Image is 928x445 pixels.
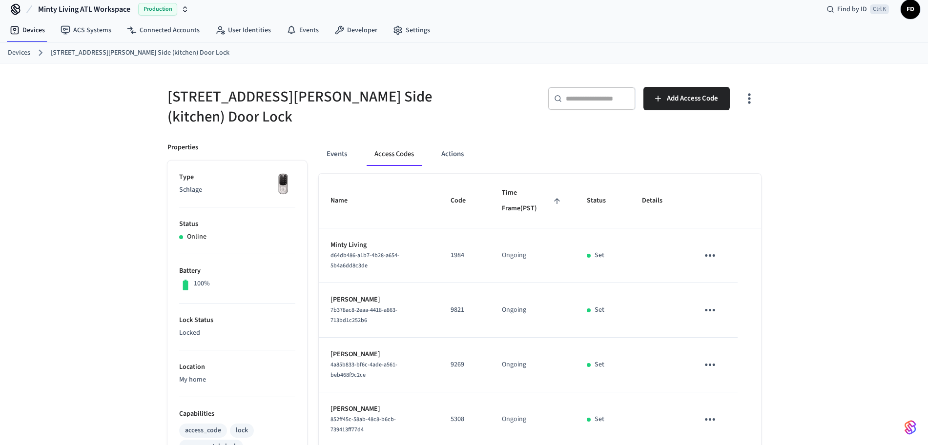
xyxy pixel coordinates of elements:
a: ACS Systems [53,21,119,39]
img: Yale Assure Touchscreen Wifi Smart Lock, Satin Nickel, Front [271,172,295,197]
div: lock [236,425,248,436]
span: Production [138,3,177,16]
td: Ongoing [490,228,575,283]
div: Find by IDCtrl K [819,0,897,18]
a: Developer [327,21,385,39]
td: Ongoing [490,338,575,392]
p: Lock Status [179,315,295,325]
p: Set [595,414,604,425]
span: Find by ID [837,4,867,14]
button: Actions [433,142,472,166]
p: Battery [179,266,295,276]
span: 7b378ac8-2eaa-4418-a863-713bd1c252b6 [330,306,397,324]
p: Schlage [179,185,295,195]
p: [PERSON_NAME] [330,404,427,414]
div: ant example [319,142,761,166]
p: Set [595,360,604,370]
a: Devices [2,21,53,39]
p: Type [179,172,295,182]
span: FD [902,0,919,18]
p: Set [595,305,604,315]
span: Details [642,193,675,208]
span: Ctrl K [870,4,889,14]
h5: [STREET_ADDRESS][PERSON_NAME] Side (kitchen) Door Lock [167,87,458,127]
span: d64db486-a1b7-4b28-a654-5b4a6dd8c3de [330,251,399,270]
a: [STREET_ADDRESS][PERSON_NAME] Side (kitchen) Door Lock [51,48,229,58]
p: 100% [194,279,210,289]
img: SeamLogoGradient.69752ec5.svg [905,420,916,435]
button: Events [319,142,355,166]
span: Time Frame(PST) [502,185,563,216]
p: Capabilities [179,409,295,419]
p: [PERSON_NAME] [330,295,427,305]
span: Name [330,193,360,208]
a: Events [279,21,327,39]
td: Ongoing [490,283,575,338]
a: Settings [385,21,438,39]
a: Connected Accounts [119,21,207,39]
span: Code [451,193,478,208]
button: Access Codes [367,142,422,166]
p: [PERSON_NAME] [330,349,427,360]
p: Status [179,219,295,229]
button: Add Access Code [643,87,730,110]
p: 1984 [451,250,478,261]
span: Add Access Code [667,92,718,105]
p: My home [179,375,295,385]
p: Online [187,232,206,242]
span: 852ff45c-58ab-48c8-b6cb-739413ff77d4 [330,415,396,434]
p: Location [179,362,295,372]
p: Set [595,250,604,261]
div: access_code [185,425,221,436]
span: Minty Living ATL Workspace [38,3,130,15]
p: 9269 [451,360,478,370]
p: Properties [167,142,198,153]
span: 4a85b833-bf6c-4ade-a561-beb468f9c2ce [330,361,397,379]
p: Locked [179,328,295,338]
span: Status [587,193,619,208]
p: Minty Living [330,240,427,250]
p: 9821 [451,305,478,315]
p: 5308 [451,414,478,425]
a: Devices [8,48,30,58]
a: User Identities [207,21,279,39]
